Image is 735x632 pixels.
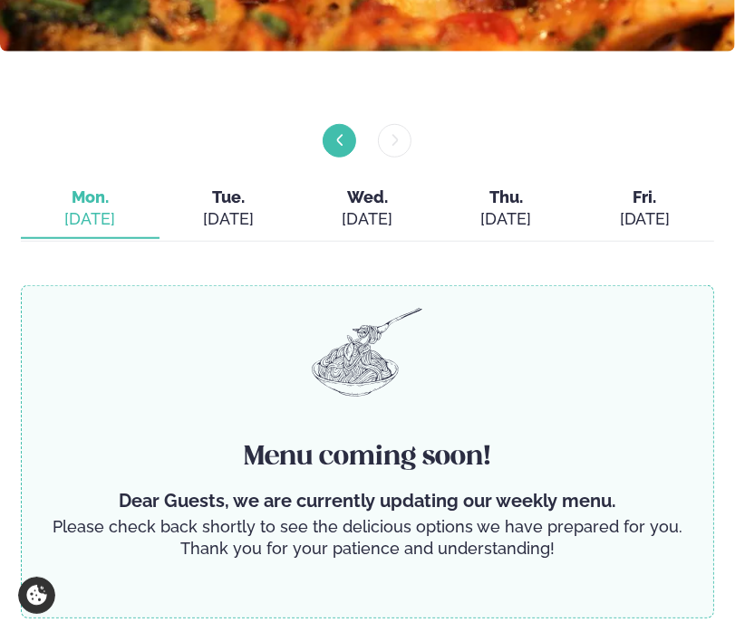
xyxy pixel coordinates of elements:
h4: Menu coming soon! [51,439,683,475]
button: Wed. [DATE] [298,179,437,239]
p: Please check back shortly to see the delicious options we have prepared for you. Thank you for yo... [51,516,683,560]
img: pasta [312,308,422,397]
div: [DATE] [35,208,145,230]
p: Dear Guests, we are currently updating our weekly menu. [51,490,683,512]
span: Wed. [313,187,422,208]
span: Thu. [451,187,561,208]
span: Tue. [174,187,284,208]
div: [DATE] [174,208,284,230]
button: Tue. [DATE] [160,179,298,239]
span: Mon. [35,187,145,208]
button: Thu. [DATE] [437,179,575,239]
button: menu-btn-left [323,124,356,158]
button: Fri. [DATE] [575,179,714,239]
span: Fri. [590,187,700,208]
div: [DATE] [590,208,700,230]
a: Cookie settings [18,577,55,614]
div: [DATE] [451,208,561,230]
button: menu-btn-right [378,124,411,158]
div: [DATE] [313,208,422,230]
button: Mon. [DATE] [21,179,160,239]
